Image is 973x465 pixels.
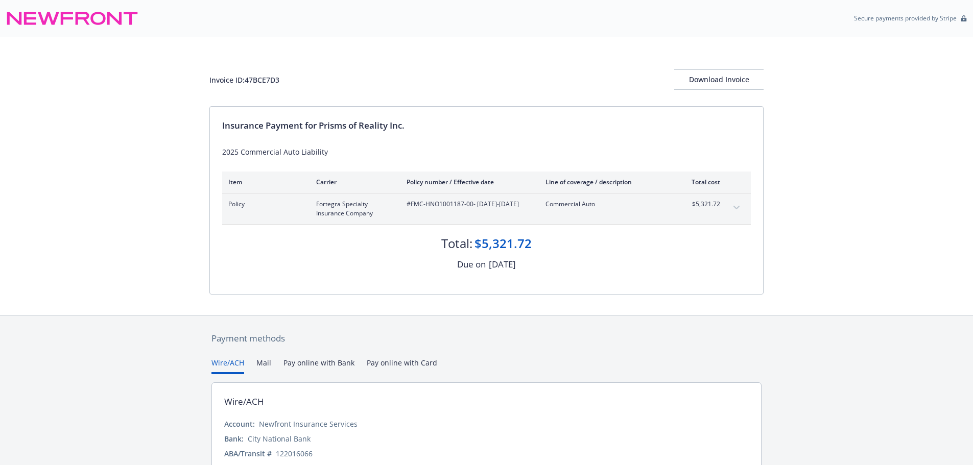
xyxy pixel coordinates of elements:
[545,178,666,186] div: Line of coverage / description
[854,14,957,22] p: Secure payments provided by Stripe
[474,235,532,252] div: $5,321.72
[407,178,529,186] div: Policy number / Effective date
[224,395,264,408] div: Wire/ACH
[545,200,666,209] span: Commercial Auto
[489,258,516,271] div: [DATE]
[224,448,272,459] div: ABA/Transit #
[674,69,764,90] button: Download Invoice
[222,146,751,157] div: 2025 Commercial Auto Liability
[367,357,437,374] button: Pay online with Card
[441,235,472,252] div: Total:
[222,193,751,224] div: PolicyFortegra Specialty Insurance Company#FMC-HNO1001187-00- [DATE]-[DATE]Commercial Auto$5,321....
[316,178,390,186] div: Carrier
[276,448,313,459] div: 122016066
[407,200,529,209] span: #FMC-HNO1001187-00 - [DATE]-[DATE]
[211,332,762,345] div: Payment methods
[674,70,764,89] div: Download Invoice
[457,258,486,271] div: Due on
[248,433,311,444] div: City National Bank
[316,200,390,218] span: Fortegra Specialty Insurance Company
[256,357,271,374] button: Mail
[728,200,745,216] button: expand content
[228,200,300,209] span: Policy
[209,75,279,85] div: Invoice ID: 47BCE7D3
[682,178,720,186] div: Total cost
[682,200,720,209] span: $5,321.72
[222,119,751,132] div: Insurance Payment for Prisms of Reality Inc.
[228,178,300,186] div: Item
[224,433,244,444] div: Bank:
[224,419,255,429] div: Account:
[211,357,244,374] button: Wire/ACH
[259,419,358,429] div: Newfront Insurance Services
[283,357,354,374] button: Pay online with Bank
